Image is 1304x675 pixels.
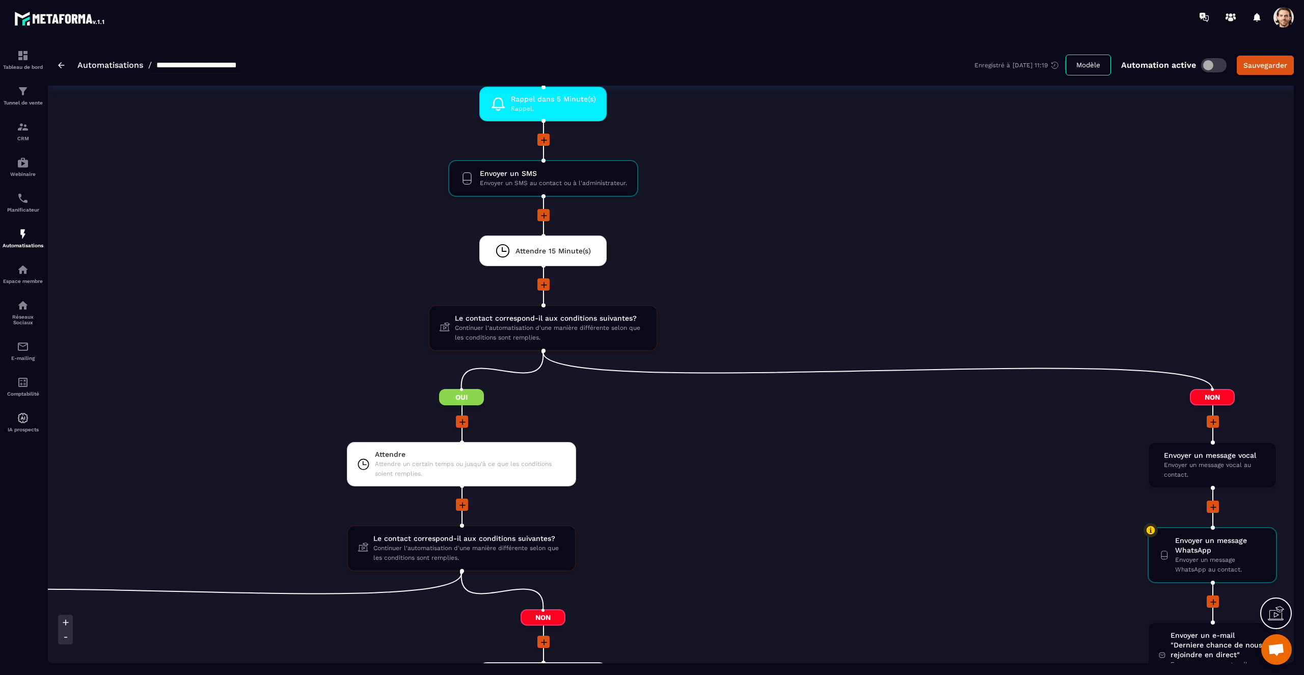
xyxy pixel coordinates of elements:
[3,113,43,149] a: formationformationCRM
[480,178,627,188] span: Envoyer un SMS au contact ou à l'administrateur.
[17,49,29,62] img: formation
[17,228,29,240] img: automations
[3,314,43,325] p: Réseaux Sociaux
[439,389,484,405] span: Oui
[3,256,43,292] a: automationsautomationsEspace membre
[1175,555,1266,575] span: Envoyer un message WhatsApp au contact.
[3,369,43,404] a: accountantaccountantComptabilité
[3,292,43,333] a: social-networksocial-networkRéseaux Sociaux
[3,171,43,177] p: Webinaire
[3,136,43,141] p: CRM
[17,341,29,353] img: email
[3,100,43,106] p: Tunnel de vente
[17,121,29,133] img: formation
[17,264,29,276] img: automations
[17,412,29,424] img: automations
[3,42,43,77] a: formationformationTableau de bord
[17,192,29,204] img: scheduler
[521,609,565,626] span: Non
[3,207,43,213] p: Planificateur
[1243,60,1287,70] div: Sauvegarder
[480,169,627,178] span: Envoyer un SMS
[3,220,43,256] a: automationsautomationsAutomatisations
[77,60,143,70] a: Automatisations
[3,77,43,113] a: formationformationTunnel de vente
[1066,55,1111,75] button: Modèle
[14,9,106,28] img: logo
[1175,536,1266,555] span: Envoyer un message WhatsApp
[3,427,43,432] p: IA prospects
[58,62,65,68] img: arrow
[1237,56,1294,75] button: Sauvegarder
[3,333,43,369] a: emailemailE-mailing
[1171,631,1266,660] span: Envoyer un e-mail "Derniere chance de nous rejoindre en direct"
[375,450,566,459] span: Attendre
[3,64,43,70] p: Tableau de bord
[511,104,596,114] span: Rappel.
[375,459,566,479] span: Attendre un certain temps ou jusqu'à ce que les conditions soient remplies.
[3,185,43,220] a: schedulerschedulerPlanificateur
[3,391,43,397] p: Comptabilité
[1013,62,1048,69] p: [DATE] 11:19
[3,355,43,361] p: E-mailing
[1164,460,1266,480] span: Envoyer un message vocal au contact.
[1190,389,1235,405] span: Non
[515,246,591,256] span: Attendre 15 Minute(s)
[3,243,43,248] p: Automatisations
[3,278,43,284] p: Espace membre
[455,323,646,343] span: Continuer l'automatisation d'une manière différente selon que les conditions sont remplies.
[17,299,29,311] img: social-network
[511,94,596,104] span: Rappel dans 5 Minute(s)
[1164,451,1266,460] span: Envoyer un message vocal
[17,85,29,97] img: formation
[3,149,43,185] a: automationsautomationsWebinaire
[17,157,29,169] img: automations
[1121,60,1196,70] p: Automation active
[373,534,565,543] span: Le contact correspond-il aux conditions suivantes?
[373,543,565,563] span: Continuer l'automatisation d'une manière différente selon que les conditions sont remplies.
[1261,634,1292,665] a: Open chat
[974,61,1066,70] div: Enregistré à
[455,314,646,323] span: Le contact correspond-il aux conditions suivantes?
[148,60,152,70] span: /
[17,376,29,388] img: accountant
